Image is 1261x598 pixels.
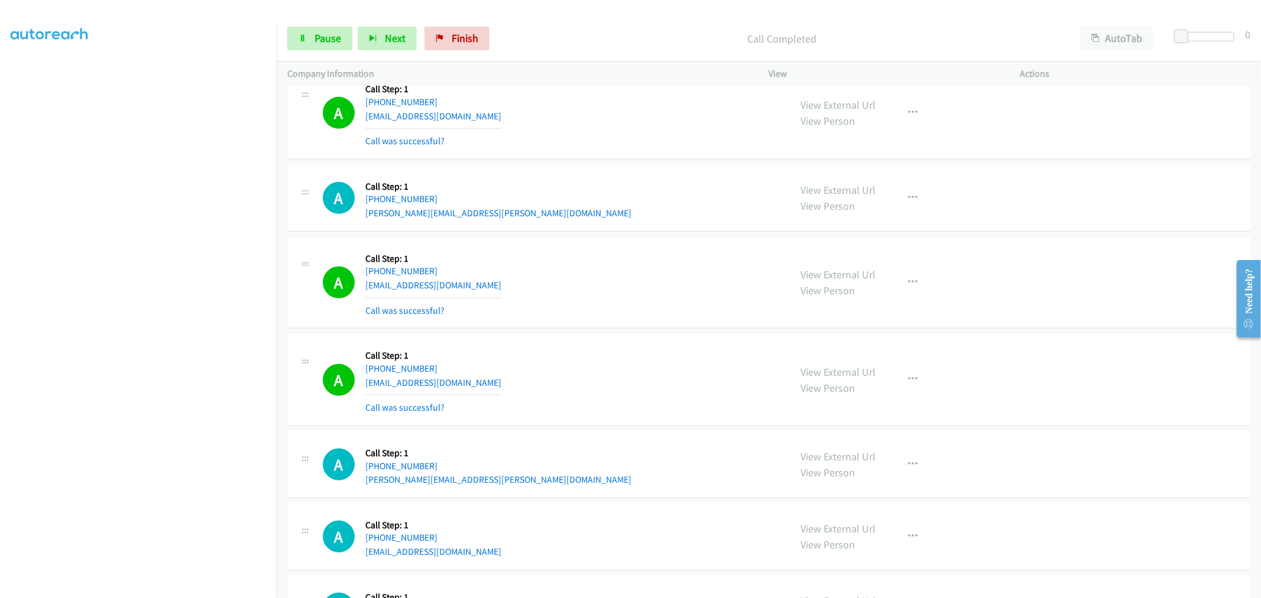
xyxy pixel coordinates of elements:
a: [EMAIL_ADDRESS][DOMAIN_NAME] [365,377,501,388]
a: [PERSON_NAME][EMAIL_ADDRESS][PERSON_NAME][DOMAIN_NAME] [365,207,631,219]
span: Pause [315,31,341,45]
a: [PHONE_NUMBER] [365,532,437,543]
h1: A [323,448,355,480]
h5: Call Step: 1 [365,253,501,265]
a: [EMAIL_ADDRESS][DOMAIN_NAME] [365,279,501,291]
h1: A [323,97,355,129]
button: Next [358,27,417,50]
h5: Call Step: 1 [365,83,501,95]
a: Call was successful? [365,305,445,316]
a: View External Url [801,365,876,379]
span: Next [385,31,406,45]
button: AutoTab [1080,27,1153,50]
span: Finish [452,31,478,45]
h5: Call Step: 1 [365,181,631,193]
div: 0 [1245,27,1250,43]
a: View External Url [801,183,876,197]
a: Pause [287,27,352,50]
a: View Person [801,284,855,297]
h5: Call Step: 1 [365,447,631,459]
iframe: To enrich screen reader interactions, please activate Accessibility in Grammarly extension settings [11,35,277,596]
a: [PHONE_NUMBER] [365,265,437,277]
a: [EMAIL_ADDRESS][DOMAIN_NAME] [365,110,501,122]
p: Company Information [287,67,748,81]
iframe: Resource Center [1227,252,1261,346]
h5: Call Step: 1 [365,519,501,531]
a: [PERSON_NAME][EMAIL_ADDRESS][PERSON_NAME][DOMAIN_NAME] [365,474,631,485]
a: View Person [801,114,855,128]
a: Finish [424,27,490,50]
a: View Person [801,538,855,551]
p: Actions [1020,67,1250,81]
div: The call is yet to be attempted [323,521,355,552]
h5: Call Step: 1 [365,350,501,362]
div: The call is yet to be attempted [323,182,355,214]
a: [PHONE_NUMBER] [365,460,437,472]
p: Call Completed [505,31,1059,47]
a: View External Url [801,450,876,463]
h1: A [323,364,355,396]
a: [PHONE_NUMBER] [365,193,437,204]
p: View [769,67,999,81]
a: View External Url [801,98,876,112]
a: View External Url [801,268,876,281]
a: [EMAIL_ADDRESS][DOMAIN_NAME] [365,546,501,557]
a: View Person [801,199,855,213]
a: [PHONE_NUMBER] [365,96,437,108]
a: View Person [801,466,855,479]
a: Call was successful? [365,135,445,147]
h1: A [323,266,355,298]
h1: A [323,182,355,214]
a: Call was successful? [365,402,445,413]
h1: A [323,521,355,552]
a: [PHONE_NUMBER] [365,363,437,374]
a: View External Url [801,522,876,535]
a: View Person [801,381,855,395]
